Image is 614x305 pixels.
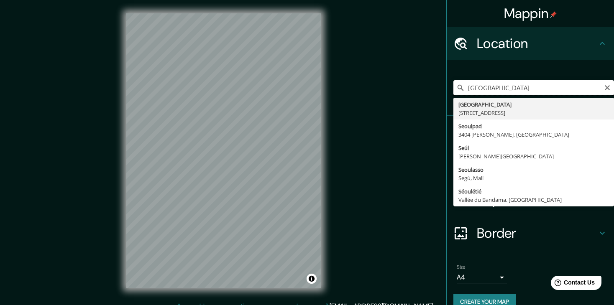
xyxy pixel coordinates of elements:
div: Séoulétié [458,187,609,196]
img: pin-icon.png [550,11,557,18]
div: [GEOGRAPHIC_DATA] [458,100,609,109]
div: [PERSON_NAME][GEOGRAPHIC_DATA] [458,152,609,160]
iframe: Help widget launcher [540,272,605,296]
div: [STREET_ADDRESS] [458,109,609,117]
div: Location [447,27,614,60]
input: Pick your city or area [453,80,614,95]
h4: Border [477,225,597,241]
div: Style [447,150,614,183]
canvas: Map [126,13,321,288]
h4: Location [477,35,597,52]
button: Clear [604,83,611,91]
div: Seúl [458,144,609,152]
button: Toggle attribution [307,274,317,284]
h4: Layout [477,191,597,208]
div: Border [447,216,614,250]
label: Size [457,264,466,271]
div: Segú, Malí [458,174,609,182]
h4: Mappin [504,5,557,22]
div: A4 [457,271,507,284]
div: Vallée du Bandama, [GEOGRAPHIC_DATA] [458,196,609,204]
div: 3404 [PERSON_NAME], [GEOGRAPHIC_DATA] [458,130,609,139]
div: Layout [447,183,614,216]
div: Pins [447,116,614,150]
div: Seoulasso [458,165,609,174]
div: Seoulpad [458,122,609,130]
